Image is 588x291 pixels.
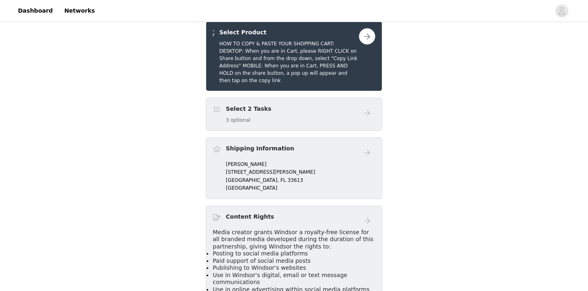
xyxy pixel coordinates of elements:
[226,161,375,168] p: [PERSON_NAME]
[213,264,306,271] span: Publishing to Windsor's websites
[226,177,279,183] span: [GEOGRAPHIC_DATA],
[206,21,382,91] div: Select Product
[206,137,382,199] div: Shipping Information
[213,250,308,257] span: Posting to social media platforms
[558,4,566,18] div: avatar
[59,2,100,20] a: Networks
[13,2,58,20] a: Dashboard
[287,177,303,183] span: 33613
[206,98,382,131] div: Select 2 Tasks
[213,229,373,250] span: Media creator grants Windsor a royalty-free license for all branded media developed during the du...
[213,257,311,264] span: Paid support of social media posts
[226,116,272,124] h5: 3 optional
[219,28,359,37] h4: Select Product
[226,168,375,176] p: [STREET_ADDRESS][PERSON_NAME]
[213,272,347,286] span: Use in Windsor's digital, email or text message communications
[226,144,294,153] h4: Shipping Information
[226,184,375,192] p: [GEOGRAPHIC_DATA]
[226,105,272,113] h4: Select 2 Tasks
[226,213,274,221] h4: Content Rights
[219,40,359,84] h5: HOW TO COPY & PASTE YOUR SHOPPING CART: DESKTOP: When you are in Cart, please RIGHT CLICK on Shar...
[281,177,286,183] span: FL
